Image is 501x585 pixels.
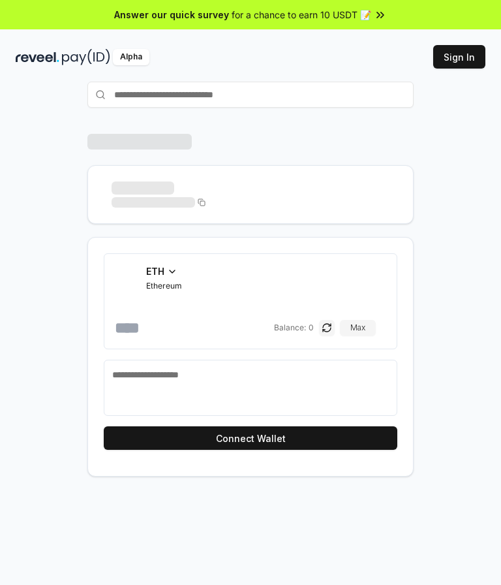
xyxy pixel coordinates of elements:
img: pay_id [62,49,110,65]
img: reveel_dark [16,49,59,65]
span: 0 [309,323,314,333]
button: Connect Wallet [104,426,397,450]
span: for a chance to earn 10 USDT 📝 [232,8,371,22]
span: Answer our quick survey [114,8,229,22]
span: ETH [146,264,164,278]
div: Alpha [113,49,149,65]
span: Ethereum [146,281,182,291]
button: Max [340,320,376,336]
span: Balance: [274,323,306,333]
button: Sign In [433,45,485,69]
